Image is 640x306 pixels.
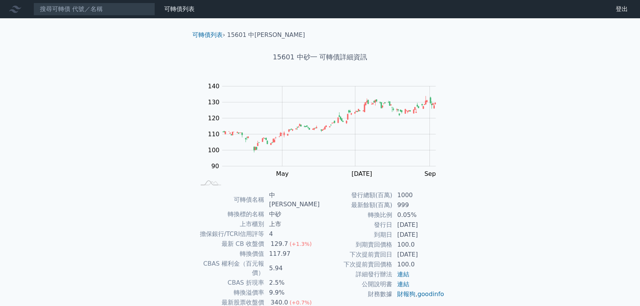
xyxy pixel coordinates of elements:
td: 117.97 [265,249,320,259]
td: , [393,289,445,299]
td: 999 [393,200,445,210]
tspan: 140 [208,83,220,90]
li: › [192,30,225,40]
td: 可轉債名稱 [195,190,265,209]
span: (+0.7%) [290,300,312,306]
a: 財報狗 [397,290,415,298]
a: goodinfo [417,290,444,298]
td: [DATE] [393,220,445,230]
td: 100.0 [393,240,445,250]
td: 最新 CB 收盤價 [195,239,265,249]
td: 轉換比例 [320,210,393,220]
g: Chart [204,83,447,193]
td: 到期日 [320,230,393,240]
td: 發行日 [320,220,393,230]
td: 詳細發行辦法 [320,269,393,279]
td: CBAS 折現率 [195,278,265,288]
tspan: 110 [208,131,220,138]
h1: 15601 中砂一 可轉債詳細資訊 [186,52,454,62]
a: 可轉債列表 [192,31,223,38]
td: 4 [265,229,320,239]
td: CBAS 權利金（百元報價） [195,259,265,278]
tspan: 120 [208,115,220,122]
td: 最新餘額(百萬) [320,200,393,210]
td: 上市 [265,219,320,229]
td: 中[PERSON_NAME] [265,190,320,209]
span: (+1.3%) [290,241,312,247]
a: 連結 [397,271,409,278]
td: 擔保銀行/TCRI信用評等 [195,229,265,239]
tspan: [DATE] [352,170,372,177]
td: 1000 [393,190,445,200]
td: 公開說明書 [320,279,393,289]
tspan: 90 [211,163,219,170]
td: 下次提前賣回日 [320,250,393,260]
td: 轉換價值 [195,249,265,259]
td: 上市櫃別 [195,219,265,229]
a: 登出 [610,3,634,15]
td: 2.5% [265,278,320,288]
tspan: Sep [425,170,436,177]
td: 轉換標的名稱 [195,209,265,219]
td: 轉換溢價率 [195,288,265,298]
li: 15601 中[PERSON_NAME] [227,30,305,40]
td: [DATE] [393,230,445,240]
input: 搜尋可轉債 代號／名稱 [33,3,155,16]
a: 連結 [397,280,409,288]
td: 下次提前賣回價格 [320,260,393,269]
tspan: May [276,170,288,177]
td: 100.0 [393,260,445,269]
tspan: 130 [208,99,220,106]
tspan: 100 [208,147,220,154]
td: 5.94 [265,259,320,278]
td: 9.9% [265,288,320,298]
td: 到期賣回價格 [320,240,393,250]
td: 中砂 [265,209,320,219]
a: 可轉債列表 [164,5,195,13]
td: 財務數據 [320,289,393,299]
td: 發行總額(百萬) [320,190,393,200]
td: 0.05% [393,210,445,220]
td: [DATE] [393,250,445,260]
div: 129.7 [269,239,290,249]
